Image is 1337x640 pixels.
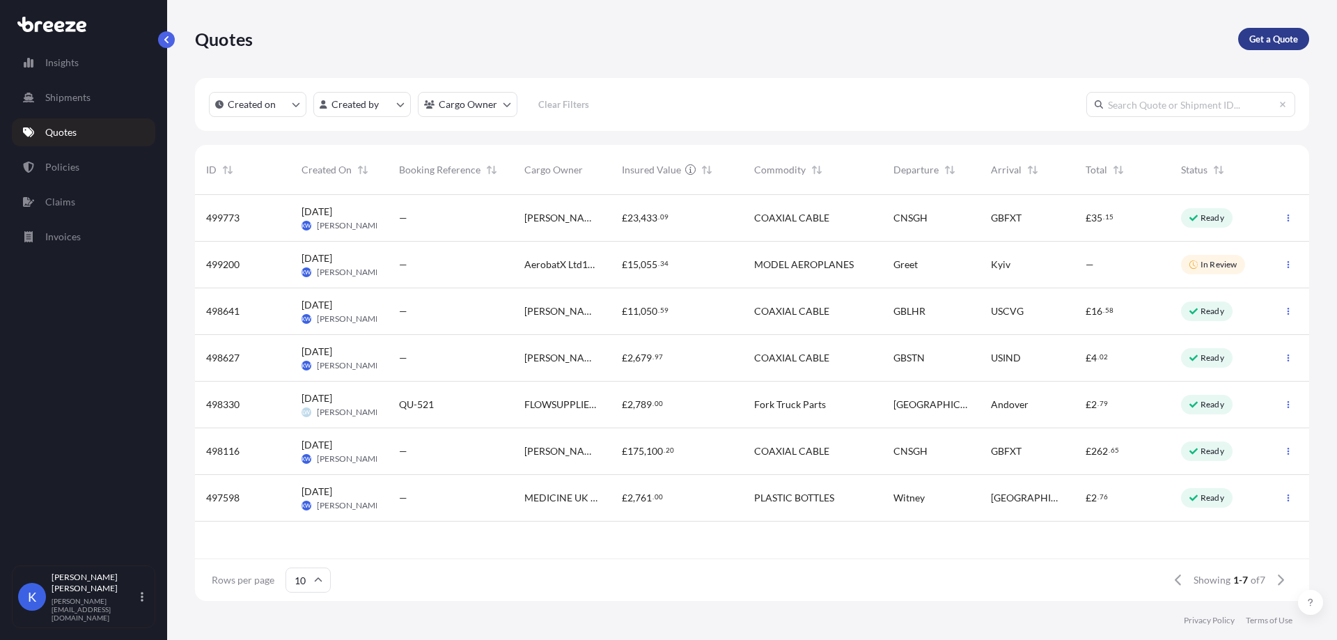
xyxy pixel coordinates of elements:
[302,205,332,219] span: [DATE]
[12,49,155,77] a: Insights
[1100,401,1108,406] span: 79
[524,163,583,177] span: Cargo Owner
[622,306,627,316] span: £
[991,163,1022,177] span: Arrival
[1086,353,1091,363] span: £
[206,304,240,318] span: 498641
[399,211,407,225] span: —
[302,251,332,265] span: [DATE]
[1091,213,1102,223] span: 35
[622,493,627,503] span: £
[28,590,36,604] span: K
[302,438,332,452] span: [DATE]
[45,91,91,104] p: Shipments
[991,444,1022,458] span: GBFXT
[302,312,311,326] span: KW
[1201,492,1224,504] p: Ready
[12,153,155,181] a: Policies
[302,163,352,177] span: Created On
[991,211,1022,225] span: GBFXT
[754,398,826,412] span: Fork Truck Parts
[991,491,1064,505] span: [GEOGRAPHIC_DATA]
[1201,306,1224,317] p: Ready
[524,491,600,505] span: MEDICINE UK LTD
[655,494,663,499] span: 00
[893,163,939,177] span: Departure
[524,258,600,272] span: AerobatX Ltd1250
[1105,214,1113,219] span: 15
[399,491,407,505] span: —
[399,444,407,458] span: —
[12,188,155,216] a: Claims
[439,97,497,111] p: Cargo Owner
[893,398,969,412] span: [GEOGRAPHIC_DATA]
[1100,494,1108,499] span: 76
[633,353,635,363] span: ,
[302,452,311,466] span: KW
[1086,258,1094,272] span: —
[1097,354,1099,359] span: .
[1246,615,1292,626] a: Terms of Use
[1091,353,1097,363] span: 4
[633,493,635,503] span: ,
[1110,162,1127,178] button: Sort
[302,499,311,513] span: KW
[1233,573,1248,587] span: 1-7
[1086,213,1091,223] span: £
[52,572,138,594] p: [PERSON_NAME] [PERSON_NAME]
[1086,400,1091,409] span: £
[893,491,925,505] span: Witney
[317,453,383,465] span: [PERSON_NAME]
[302,219,311,233] span: KW
[313,92,411,117] button: createdBy Filter options
[627,493,633,503] span: 2
[754,258,854,272] span: MODEL AEROPLANES
[1091,446,1108,456] span: 262
[660,261,668,266] span: 34
[1097,401,1099,406] span: .
[754,351,829,365] span: COAXIAL CABLE
[331,97,379,111] p: Created by
[524,304,600,318] span: [PERSON_NAME] Microwave Systems Ltd.
[658,261,659,266] span: .
[635,493,652,503] span: 761
[1184,615,1235,626] p: Privacy Policy
[317,360,383,371] span: [PERSON_NAME]
[635,400,652,409] span: 789
[754,491,834,505] span: PLASTIC BOTTLES
[1024,162,1041,178] button: Sort
[893,304,925,318] span: GBLHR
[991,351,1021,365] span: USIND
[302,298,332,312] span: [DATE]
[206,351,240,365] span: 498627
[206,211,240,225] span: 499773
[754,163,806,177] span: Commodity
[1249,32,1298,46] p: Get a Quote
[12,223,155,251] a: Invoices
[302,391,332,405] span: [DATE]
[1086,493,1091,503] span: £
[646,446,663,456] span: 100
[652,401,654,406] span: .
[641,260,657,270] span: 055
[524,211,600,225] span: [PERSON_NAME] Microwave Systems Ltd.
[666,448,674,453] span: 20
[639,213,641,223] span: ,
[12,118,155,146] a: Quotes
[195,28,253,50] p: Quotes
[1091,306,1102,316] span: 16
[219,162,236,178] button: Sort
[698,162,715,178] button: Sort
[302,345,332,359] span: [DATE]
[622,213,627,223] span: £
[622,446,627,456] span: £
[1086,92,1295,117] input: Search Quote or Shipment ID...
[1100,354,1108,359] span: 02
[45,195,75,209] p: Claims
[655,401,663,406] span: 00
[317,220,383,231] span: [PERSON_NAME]
[302,485,332,499] span: [DATE]
[655,354,663,359] span: 97
[991,258,1010,272] span: Kyiv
